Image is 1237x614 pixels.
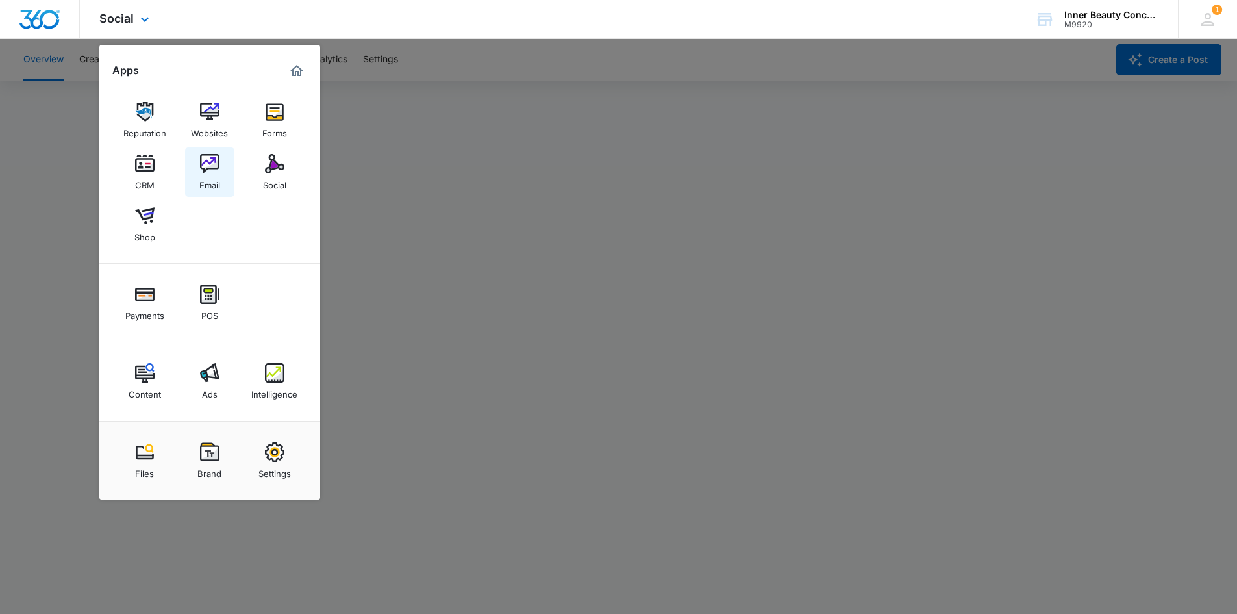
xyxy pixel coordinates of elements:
[263,173,286,190] div: Social
[120,436,169,485] a: Files
[1064,10,1159,20] div: account name
[120,147,169,197] a: CRM
[251,383,297,400] div: Intelligence
[123,122,166,138] div: Reputation
[191,122,228,138] div: Websites
[262,122,287,138] div: Forms
[99,12,134,25] span: Social
[129,383,161,400] div: Content
[120,278,169,327] a: Payments
[250,436,299,485] a: Settings
[120,199,169,249] a: Shop
[120,357,169,406] a: Content
[134,225,155,242] div: Shop
[1212,5,1222,15] span: 1
[286,60,307,81] a: Marketing 360® Dashboard
[120,96,169,145] a: Reputation
[199,173,220,190] div: Email
[125,304,164,321] div: Payments
[258,462,291,479] div: Settings
[185,357,234,406] a: Ads
[201,304,218,321] div: POS
[1064,20,1159,29] div: account id
[202,383,218,400] div: Ads
[112,64,139,77] h2: Apps
[185,147,234,197] a: Email
[185,278,234,327] a: POS
[135,462,154,479] div: Files
[250,357,299,406] a: Intelligence
[250,96,299,145] a: Forms
[185,96,234,145] a: Websites
[185,436,234,485] a: Brand
[1212,5,1222,15] div: notifications count
[250,147,299,197] a: Social
[135,173,155,190] div: CRM
[197,462,221,479] div: Brand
